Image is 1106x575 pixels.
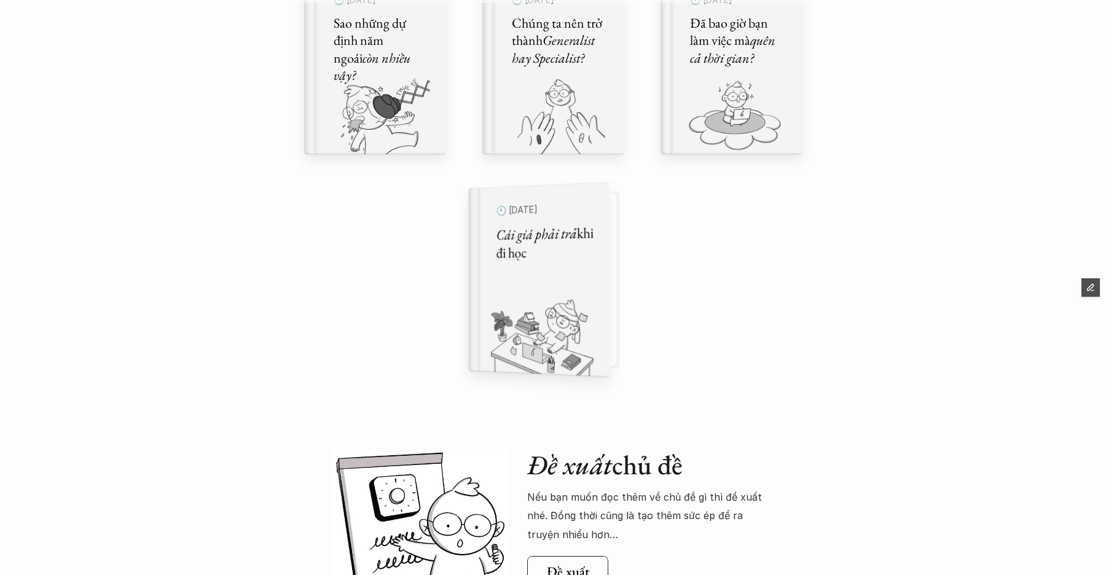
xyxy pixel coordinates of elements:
a: 🕙 [DATE]Cái giá phải trảkhi đi học [482,191,624,368]
h5: Sao những dự định năm ngoái [334,15,431,85]
h5: Chúng ta nên trở thành [512,15,609,68]
em: Generalist hay Specialist? [512,31,597,67]
h5: Đã bao giờ bạn làm việc mà [690,15,787,68]
p: 🕙 [DATE] [496,199,594,220]
em: Cái giá phải trả [496,224,577,244]
button: Edit Framer Content [1081,278,1100,297]
em: quên cả thời gian? [690,31,778,67]
h5: khi đi học [496,224,594,263]
h2: chủ đề [527,449,774,482]
em: Đề xuất [527,447,612,482]
p: Nếu bạn muốn đọc thêm về chủ đề gì thì đề xuất nhé. Đồng thời cũng là tạo thêm sức ép để ra truyệ... [527,488,774,544]
em: còn nhiều vậy? [334,49,413,85]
